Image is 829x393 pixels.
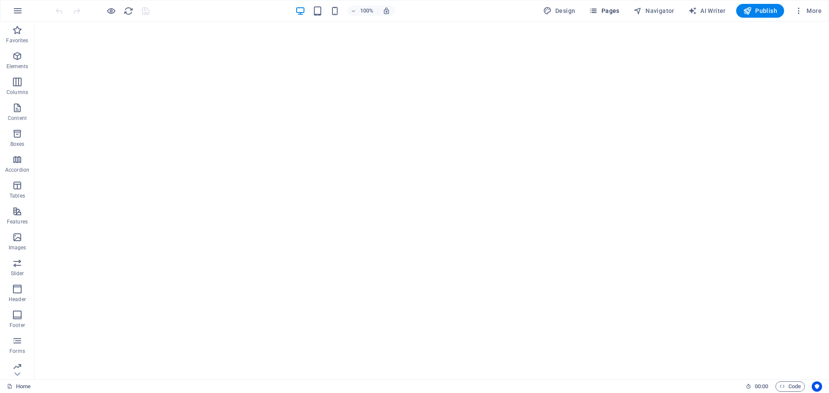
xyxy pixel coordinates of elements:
[6,37,28,44] p: Favorites
[779,381,801,392] span: Code
[383,7,390,15] i: On resize automatically adjust zoom level to fit chosen device.
[633,6,674,15] span: Navigator
[630,4,678,18] button: Navigator
[106,6,116,16] button: Click here to leave preview mode and continue editing
[9,322,25,329] p: Footer
[5,167,29,173] p: Accordion
[791,4,825,18] button: More
[6,89,28,96] p: Columns
[743,6,777,15] span: Publish
[7,381,31,392] a: Click to cancel selection. Double-click to open Pages
[688,6,726,15] span: AI Writer
[9,296,26,303] p: Header
[589,6,619,15] span: Pages
[360,6,374,16] h6: 100%
[123,6,133,16] i: Reload page
[347,6,378,16] button: 100%
[585,4,623,18] button: Pages
[9,348,25,355] p: Forms
[540,4,579,18] div: Design (Ctrl+Alt+Y)
[775,381,805,392] button: Code
[11,270,24,277] p: Slider
[123,6,133,16] button: reload
[755,381,768,392] span: 00 00
[9,244,26,251] p: Images
[685,4,729,18] button: AI Writer
[543,6,576,15] span: Design
[746,381,769,392] h6: Session time
[9,192,25,199] p: Tables
[736,4,784,18] button: Publish
[8,115,27,122] p: Content
[794,6,822,15] span: More
[6,63,28,70] p: Elements
[10,141,25,148] p: Boxes
[812,381,822,392] button: Usercentrics
[540,4,579,18] button: Design
[7,218,28,225] p: Features
[761,383,762,390] span: :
